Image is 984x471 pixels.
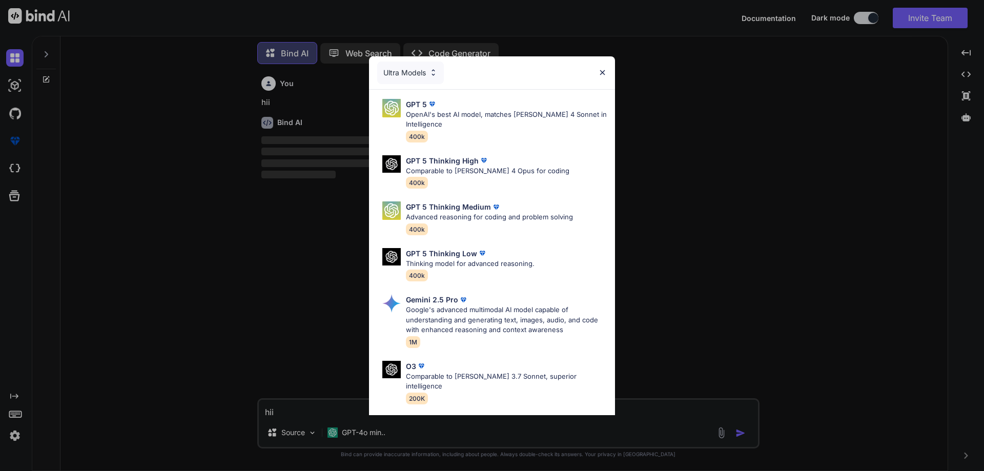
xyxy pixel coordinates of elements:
[382,248,401,266] img: Pick Models
[406,305,607,335] p: Google's advanced multimodal AI model capable of understanding and generating text, images, audio...
[406,155,479,166] p: GPT 5 Thinking High
[427,99,437,109] img: premium
[406,248,477,259] p: GPT 5 Thinking Low
[406,223,428,235] span: 400k
[377,62,444,84] div: Ultra Models
[406,212,573,222] p: Advanced reasoning for coding and problem solving
[406,99,427,110] p: GPT 5
[491,202,501,212] img: premium
[382,155,401,173] img: Pick Models
[598,68,607,77] img: close
[382,294,401,313] img: Pick Models
[406,294,458,305] p: Gemini 2.5 Pro
[406,372,607,392] p: Comparable to [PERSON_NAME] 3.7 Sonnet, superior intelligence
[406,177,428,189] span: 400k
[416,361,426,371] img: premium
[406,270,428,281] span: 400k
[458,295,468,305] img: premium
[406,259,535,269] p: Thinking model for advanced reasoning.
[406,110,607,130] p: OpenAI's best AI model, matches [PERSON_NAME] 4 Sonnet in Intelligence
[406,201,491,212] p: GPT 5 Thinking Medium
[382,201,401,220] img: Pick Models
[406,336,420,348] span: 1M
[382,99,401,117] img: Pick Models
[406,361,416,372] p: O3
[479,155,489,166] img: premium
[406,393,428,404] span: 200K
[406,166,569,176] p: Comparable to [PERSON_NAME] 4 Opus for coding
[477,248,487,258] img: premium
[382,361,401,379] img: Pick Models
[429,68,438,77] img: Pick Models
[406,131,428,142] span: 400k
